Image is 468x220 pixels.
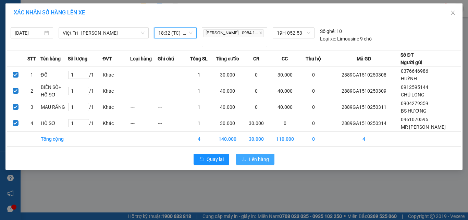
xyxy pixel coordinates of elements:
span: close [259,31,262,35]
td: ĐỒ [40,67,68,83]
td: --- [158,115,185,131]
td: 2889GA1510250308 [328,67,401,83]
div: 10 [320,27,342,35]
td: 1 [185,83,213,99]
span: Tổng cước [216,55,239,62]
td: 2889GA1510250314 [328,115,401,131]
td: 30.000 [213,67,243,83]
td: --- [158,67,185,83]
td: Khác [102,99,130,115]
span: Loại hàng [130,55,152,62]
span: CC [282,55,288,62]
td: BIỂN SỐ+ HỒ SƠ [40,83,68,99]
span: 19H-052.53 [277,28,310,38]
td: 30.000 [213,115,243,131]
td: --- [130,99,158,115]
b: Công ty TNHH Trọng Hiếu Phú Thọ - Nam Cường Limousine [83,8,268,27]
td: 30.000 [270,67,300,83]
td: 1 [185,99,213,115]
td: 40.000 [213,83,243,99]
span: CR [253,55,259,62]
span: Mã GD [357,55,371,62]
span: Số lượng [68,55,87,62]
td: 40.000 [213,99,243,115]
td: 0 [243,99,270,115]
span: HUỲNH [401,76,417,81]
td: / 1 [68,115,102,131]
td: HỒ SƠ [40,115,68,131]
td: 110.000 [270,131,300,147]
td: 0 [270,115,300,131]
span: Việt Trì - Mạc Thái Tổ [63,28,145,38]
span: XÁC NHẬN SỐ HÀNG LÊN XE [14,9,85,16]
td: 1 [185,115,213,131]
button: Close [443,3,463,23]
td: --- [130,115,158,131]
span: Ghi chú [158,55,174,62]
td: 2 [24,83,40,99]
span: [PERSON_NAME] - 0984.1... [204,29,263,37]
button: uploadLên hàng [236,154,274,165]
span: close [450,10,456,15]
div: Limousine 9 chỗ [320,35,372,43]
span: Loại xe: [320,35,336,43]
td: 2889GA1510250309 [328,83,401,99]
td: 30.000 [243,115,270,131]
div: Số ĐT Người gửi [401,51,422,66]
span: 0912595144 [401,84,428,90]
td: --- [130,83,158,99]
span: CHÚ LONG [401,92,424,97]
td: / 1 [68,83,102,99]
span: 18:32 (TC) - 19H-052.53 [158,28,193,38]
span: upload [242,157,246,162]
td: 40.000 [270,99,300,115]
span: STT [27,55,36,62]
td: 1 [185,67,213,83]
span: ĐVT [102,55,112,62]
td: --- [130,67,158,83]
span: Thu hộ [306,55,321,62]
li: Hotline: 1900400028 [64,37,286,46]
td: 4 [328,131,401,147]
span: Tên hàng [40,55,61,62]
td: Khác [102,115,130,131]
span: Số ghế: [320,27,335,35]
td: 0 [300,99,327,115]
td: 4 [185,131,213,147]
td: 3 [24,99,40,115]
td: 0 [300,131,327,147]
td: / 1 [68,67,102,83]
td: 0 [300,83,327,99]
span: rollback [199,157,204,162]
span: 0961070595 [401,117,428,122]
td: 2889GA1510250311 [328,99,401,115]
td: Tổng cộng [40,131,68,147]
td: MAU RĂNG [40,99,68,115]
td: 140.000 [213,131,243,147]
span: Quay lại [207,155,224,163]
td: Khác [102,83,130,99]
td: --- [158,99,185,115]
input: 15/10/2025 [15,29,43,37]
td: 0 [300,115,327,131]
td: 30.000 [243,131,270,147]
span: BS HƯƠNG [401,108,427,114]
td: Khác [102,67,130,83]
td: --- [158,83,185,99]
span: Lên hàng [249,155,269,163]
span: 0376646986 [401,68,428,74]
span: MR [PERSON_NAME] [401,124,446,130]
span: 0904279359 [401,101,428,106]
td: 0 [243,67,270,83]
span: down [141,31,145,35]
td: 4 [24,115,40,131]
li: Số nhà [STREET_ADDRESS][PERSON_NAME] [64,29,286,37]
td: / 1 [68,99,102,115]
td: 40.000 [270,83,300,99]
td: 0 [243,83,270,99]
td: 0 [300,67,327,83]
td: 1 [24,67,40,83]
span: Tổng SL [190,55,208,62]
button: rollbackQuay lại [194,154,229,165]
